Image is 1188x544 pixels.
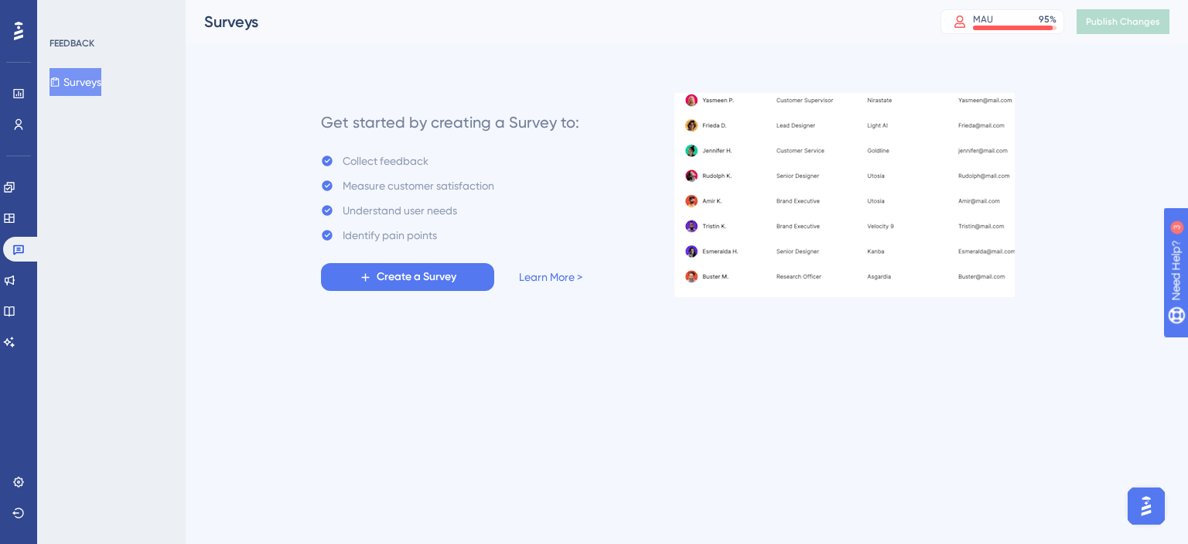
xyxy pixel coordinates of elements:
button: Create a Survey [321,263,494,291]
iframe: UserGuiding AI Assistant Launcher [1123,483,1169,529]
button: Surveys [49,68,101,96]
div: Measure customer satisfaction [343,176,494,195]
div: Surveys [204,11,902,33]
div: 95 % [1039,13,1057,26]
div: Get started by creating a Survey to: [321,111,579,133]
div: FEEDBACK [49,37,94,50]
a: Learn More > [519,268,582,286]
div: Identify pain points [343,226,437,245]
span: Need Help? [36,4,97,22]
span: Create a Survey [377,268,456,286]
div: 3 [108,8,112,20]
div: Collect feedback [343,152,428,170]
div: Understand user needs [343,201,457,220]
div: MAU [973,13,993,26]
button: Publish Changes [1077,9,1169,34]
img: b81bf5b5c10d0e3e90f664060979471a.gif [674,92,1016,298]
span: Publish Changes [1086,15,1160,28]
